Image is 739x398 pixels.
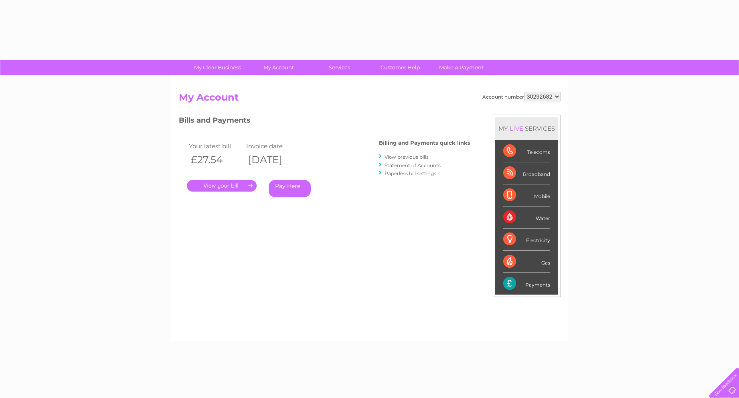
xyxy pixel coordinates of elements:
[503,162,550,184] div: Broadband
[385,162,441,168] a: Statement of Accounts
[187,152,245,168] th: £27.54
[482,92,561,101] div: Account number
[179,115,470,129] h3: Bills and Payments
[385,154,429,160] a: View previous bills
[245,60,312,75] a: My Account
[244,152,302,168] th: [DATE]
[385,170,436,176] a: Paperless bill settings
[306,60,373,75] a: Services
[187,141,245,152] td: Your latest bill
[503,251,550,273] div: Gas
[269,180,311,197] a: Pay Here
[184,60,251,75] a: My Clear Business
[495,117,558,140] div: MY SERVICES
[379,140,470,146] h4: Billing and Payments quick links
[503,273,550,295] div: Payments
[428,60,494,75] a: Make A Payment
[187,180,257,192] a: .
[503,184,550,206] div: Mobile
[503,228,550,251] div: Electricity
[503,206,550,228] div: Water
[244,141,302,152] td: Invoice date
[179,92,561,107] h2: My Account
[508,125,525,132] div: LIVE
[503,140,550,162] div: Telecoms
[367,60,433,75] a: Customer Help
